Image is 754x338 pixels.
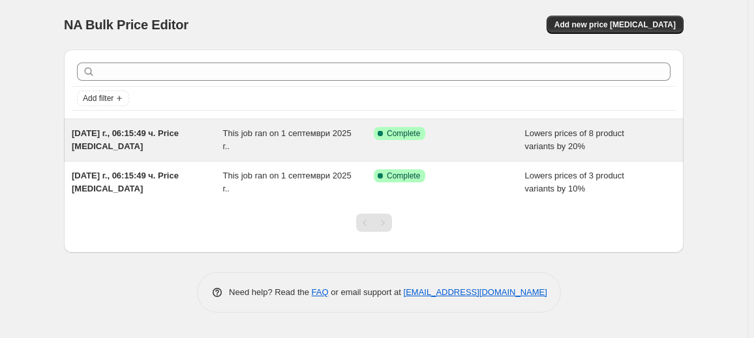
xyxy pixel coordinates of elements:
a: FAQ [312,287,329,297]
a: [EMAIL_ADDRESS][DOMAIN_NAME] [404,287,547,297]
nav: Pagination [356,214,392,232]
span: This job ran on 1 септември 2025 г.. [223,171,352,193]
span: Lowers prices of 8 product variants by 20% [525,128,624,151]
button: Add new price [MEDICAL_DATA] [547,16,684,34]
span: Need help? Read the [229,287,312,297]
span: Complete [387,171,420,181]
span: Add filter [83,93,113,104]
span: [DATE] г., 06:15:49 ч. Price [MEDICAL_DATA] [72,128,179,151]
span: or email support at [329,287,404,297]
span: Complete [387,128,420,139]
span: NA Bulk Price Editor [64,18,188,32]
span: Add new price [MEDICAL_DATA] [554,20,676,30]
span: [DATE] г., 06:15:49 ч. Price [MEDICAL_DATA] [72,171,179,193]
span: This job ran on 1 септември 2025 г.. [223,128,352,151]
button: Add filter [77,91,129,106]
span: Lowers prices of 3 product variants by 10% [525,171,624,193]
